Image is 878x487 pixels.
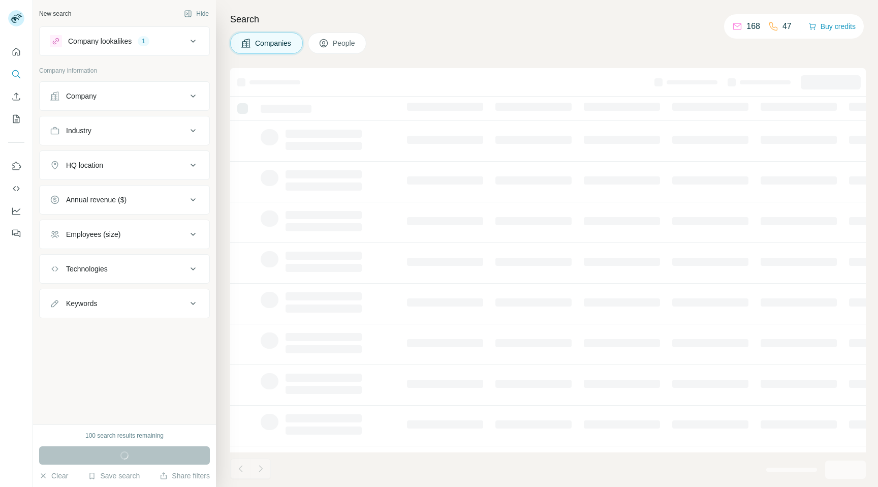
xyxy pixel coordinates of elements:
button: Share filters [160,471,210,481]
div: 1 [138,37,149,46]
div: Technologies [66,264,108,274]
p: 168 [746,20,760,33]
button: Save search [88,471,140,481]
button: Feedback [8,224,24,242]
button: My lists [8,110,24,128]
button: Dashboard [8,202,24,220]
div: Company [66,91,97,101]
button: Company lookalikes1 [40,29,209,53]
button: Employees (size) [40,222,209,247]
button: HQ location [40,153,209,177]
div: Company lookalikes [68,36,132,46]
div: Keywords [66,298,97,309]
button: Annual revenue ($) [40,188,209,212]
button: Search [8,65,24,83]
div: Industry [66,126,91,136]
button: Industry [40,118,209,143]
span: People [333,38,356,48]
button: Company [40,84,209,108]
span: Companies [255,38,292,48]
div: New search [39,9,71,18]
button: Quick start [8,43,24,61]
h4: Search [230,12,866,26]
p: Company information [39,66,210,75]
button: Use Surfe on LinkedIn [8,157,24,175]
button: Enrich CSV [8,87,24,106]
div: 100 search results remaining [85,431,164,440]
p: 47 [782,20,792,33]
div: Employees (size) [66,229,120,239]
div: HQ location [66,160,103,170]
button: Hide [177,6,216,21]
button: Buy credits [808,19,856,34]
button: Technologies [40,257,209,281]
button: Use Surfe API [8,179,24,198]
button: Clear [39,471,68,481]
div: Annual revenue ($) [66,195,127,205]
button: Keywords [40,291,209,316]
